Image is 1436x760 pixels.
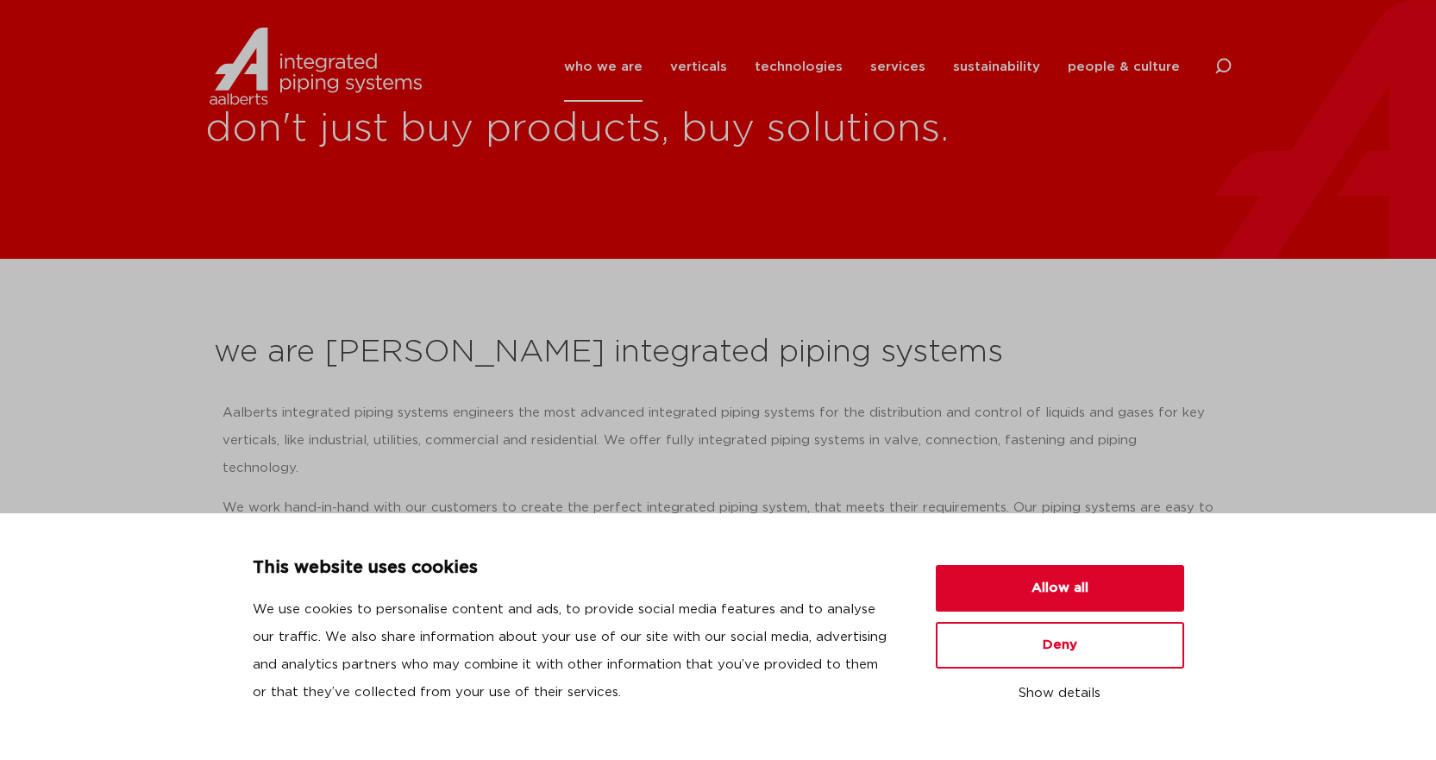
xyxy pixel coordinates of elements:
nav: Menu [564,32,1180,102]
button: Show details [936,679,1184,708]
p: Aalberts integrated piping systems engineers the most advanced integrated piping systems for the ... [223,399,1214,482]
a: sustainability [953,32,1040,102]
a: people & culture [1068,32,1180,102]
button: Deny [936,622,1184,669]
p: We work hand-in-hand with our customers to create the perfect integrated piping system, that meet... [223,494,1214,577]
a: services [870,32,925,102]
button: Allow all [936,565,1184,612]
a: technologies [755,32,843,102]
p: This website uses cookies [253,555,894,582]
p: We use cookies to personalise content and ads, to provide social media features and to analyse ou... [253,596,894,707]
a: who we are [564,32,643,102]
a: verticals [670,32,727,102]
h2: we are [PERSON_NAME] integrated piping systems [214,332,1223,374]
